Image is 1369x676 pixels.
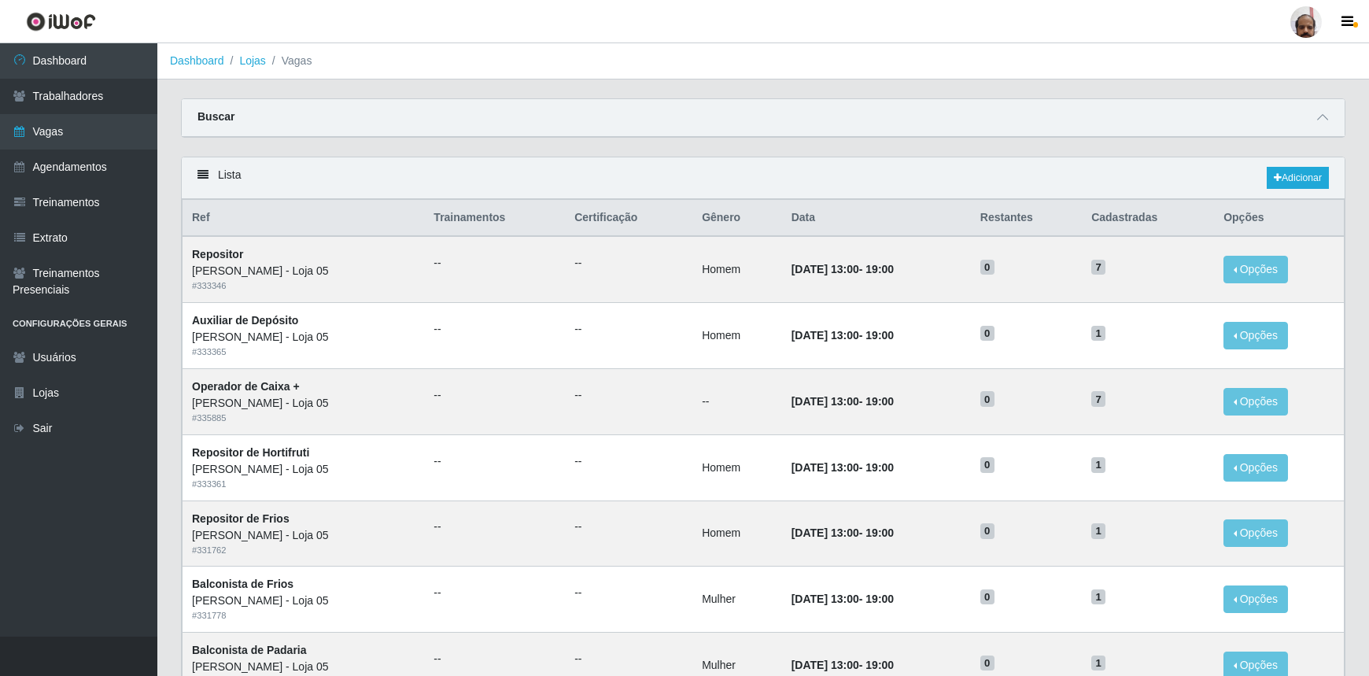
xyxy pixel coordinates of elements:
a: Lojas [239,54,265,67]
td: Homem [692,303,782,369]
span: 0 [980,589,994,605]
th: Trainamentos [424,200,565,237]
span: 0 [980,326,994,342]
th: Data [782,200,971,237]
th: Certificação [565,200,692,237]
ul: -- [574,255,683,272]
time: [DATE] 13:00 [792,329,859,342]
li: Vagas [266,53,312,69]
ul: -- [574,519,683,535]
td: -- [692,368,782,434]
div: [PERSON_NAME] - Loja 05 [192,593,415,609]
time: 19:00 [865,526,894,539]
ul: -- [434,651,555,667]
ul: -- [434,453,555,470]
strong: Buscar [197,110,234,123]
time: [DATE] 13:00 [792,526,859,539]
time: 19:00 [865,461,894,474]
time: [DATE] 13:00 [792,395,859,408]
th: Cadastradas [1082,200,1214,237]
strong: - [792,329,894,342]
ul: -- [434,387,555,404]
span: 7 [1091,391,1105,407]
span: 0 [980,656,994,671]
ul: -- [574,387,683,404]
strong: Repositor [192,248,243,260]
div: # 331762 [192,544,415,557]
strong: - [792,461,894,474]
button: Opções [1223,256,1288,283]
span: 7 [1091,260,1105,275]
time: 19:00 [865,395,894,408]
time: [DATE] 13:00 [792,263,859,275]
button: Opções [1223,585,1288,613]
time: 19:00 [865,659,894,671]
ul: -- [434,519,555,535]
span: 1 [1091,326,1105,342]
ul: -- [434,585,555,601]
th: Gênero [692,200,782,237]
ul: -- [574,651,683,667]
div: [PERSON_NAME] - Loja 05 [192,263,415,279]
td: Homem [692,434,782,501]
span: 1 [1091,589,1105,605]
div: # 331778 [192,609,415,622]
a: Adicionar [1267,167,1329,189]
time: [DATE] 13:00 [792,659,859,671]
span: 0 [980,260,994,275]
div: Lista [182,157,1345,199]
ul: -- [434,321,555,338]
ul: -- [574,585,683,601]
div: [PERSON_NAME] - Loja 05 [192,527,415,544]
td: Homem [692,501,782,567]
time: 19:00 [865,329,894,342]
span: 1 [1091,457,1105,473]
span: 1 [1091,523,1105,539]
button: Opções [1223,519,1288,547]
span: 0 [980,457,994,473]
span: 0 [980,391,994,407]
ul: -- [574,321,683,338]
div: [PERSON_NAME] - Loja 05 [192,395,415,412]
time: [DATE] 13:00 [792,593,859,605]
ul: -- [434,255,555,272]
strong: - [792,526,894,539]
div: # 333365 [192,345,415,359]
td: Mulher [692,567,782,633]
time: 19:00 [865,593,894,605]
th: Restantes [971,200,1082,237]
div: # 335885 [192,412,415,425]
th: Opções [1214,200,1344,237]
span: 0 [980,523,994,539]
span: 1 [1091,656,1105,671]
a: Dashboard [170,54,224,67]
div: [PERSON_NAME] - Loja 05 [192,329,415,345]
strong: Repositor de Frios [192,512,290,525]
strong: Auxiliar de Depósito [192,314,298,327]
strong: Balconista de Padaria [192,644,307,656]
img: CoreUI Logo [26,12,96,31]
strong: Operador de Caixa + [192,380,300,393]
nav: breadcrumb [157,43,1369,79]
button: Opções [1223,388,1288,416]
td: Homem [692,236,782,302]
button: Opções [1223,322,1288,349]
time: [DATE] 13:00 [792,461,859,474]
strong: - [792,593,894,605]
div: [PERSON_NAME] - Loja 05 [192,659,415,675]
strong: Repositor de Hortifruti [192,446,309,459]
div: [PERSON_NAME] - Loja 05 [192,461,415,478]
ul: -- [574,453,683,470]
div: # 333361 [192,478,415,491]
strong: - [792,659,894,671]
time: 19:00 [865,263,894,275]
strong: Balconista de Frios [192,578,293,590]
strong: - [792,263,894,275]
strong: - [792,395,894,408]
button: Opções [1223,454,1288,482]
div: # 333346 [192,279,415,293]
th: Ref [183,200,425,237]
